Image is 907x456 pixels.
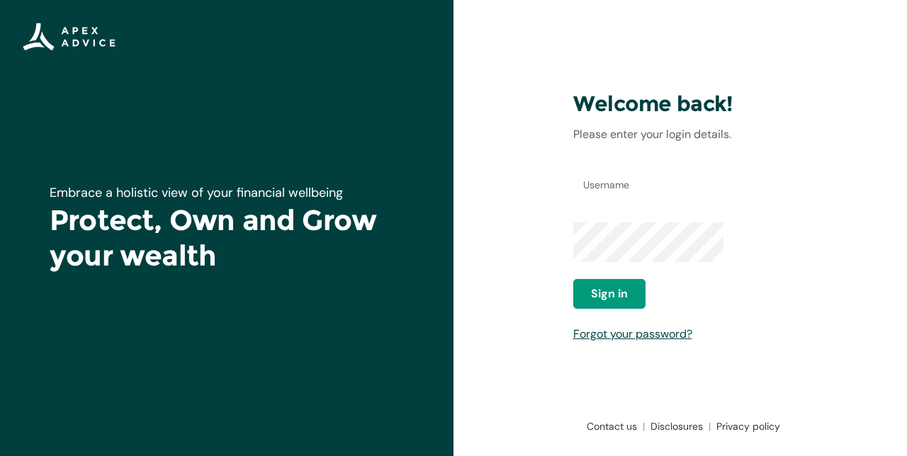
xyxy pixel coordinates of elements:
a: Privacy policy [711,419,780,433]
a: Disclosures [645,419,711,433]
a: Forgot your password? [573,326,692,341]
span: Sign in [591,285,628,302]
input: Username [573,166,723,205]
span: Embrace a holistic view of your financial wellbeing [50,184,343,201]
img: Apex Advice Group [23,23,116,51]
h3: Welcome back! [573,91,788,118]
h1: Protect, Own and Grow your wealth [50,203,404,273]
button: Sign in [573,279,646,309]
p: Please enter your login details. [573,126,788,143]
a: Contact us [581,419,645,433]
